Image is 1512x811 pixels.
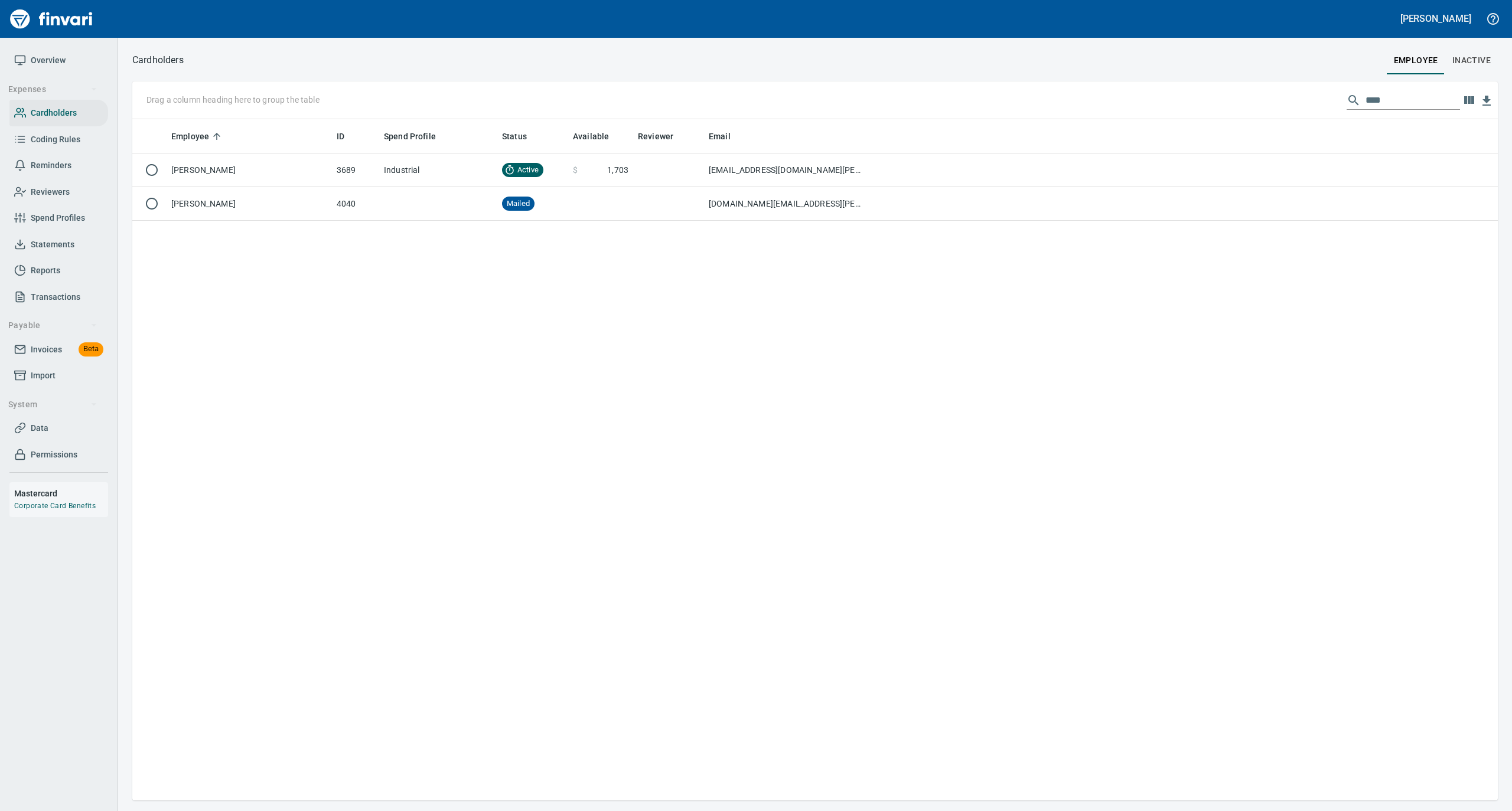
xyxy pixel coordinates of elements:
h6: Mastercard [14,487,108,500]
a: Transactions [9,284,108,310]
span: Inactive [1452,53,1491,68]
img: Finvari [7,5,96,33]
span: Invoices [31,342,62,357]
span: Email [709,129,731,143]
span: Spend Profile [384,129,451,143]
span: Statements [31,237,74,252]
span: Coding Rules [31,132,80,147]
span: Permissions [31,447,77,462]
span: Payable [8,318,97,333]
td: 3689 [332,153,379,187]
a: Permissions [9,442,108,468]
span: System [8,397,97,412]
span: Reports [31,263,60,278]
a: Spend Profiles [9,205,108,231]
a: Corporate Card Benefits [14,502,96,510]
a: Reviewers [9,179,108,205]
span: Import [31,368,56,383]
button: Choose columns to display [1460,91,1478,109]
a: Statements [9,231,108,258]
button: [PERSON_NAME] [1397,9,1474,28]
p: Drag a column heading here to group the table [146,94,320,106]
span: Available [573,129,609,143]
td: [EMAIL_ADDRESS][DOMAIN_NAME][PERSON_NAME] [704,153,869,187]
span: Status [502,129,527,143]
td: [PERSON_NAME] [167,153,332,187]
span: Expenses [8,82,97,97]
span: Reviewer [638,129,673,143]
span: Data [31,421,48,436]
span: Spend Profiles [31,211,85,225]
button: Download Table [1478,92,1495,110]
h5: [PERSON_NAME] [1400,12,1471,25]
span: Reminders [31,158,71,173]
p: Cardholders [132,53,184,67]
span: Employee [171,129,209,143]
span: ID [337,129,344,143]
span: Cardholders [31,106,77,120]
span: Status [502,129,542,143]
span: ID [337,129,360,143]
span: employee [1394,53,1438,68]
span: Transactions [31,290,80,305]
a: Cardholders [9,100,108,126]
nav: breadcrumb [132,53,184,67]
button: Payable [4,315,102,336]
span: Beta [79,342,103,356]
span: Employee [171,129,224,143]
span: Active [513,165,543,176]
a: Overview [9,47,108,74]
span: Mailed [502,198,535,210]
a: Reports [9,257,108,284]
span: Reviewers [31,185,70,200]
a: Reminders [9,152,108,179]
a: Data [9,415,108,442]
button: System [4,394,102,416]
a: InvoicesBeta [9,336,108,363]
a: Import [9,362,108,389]
td: [PERSON_NAME] [167,187,332,221]
span: Available [573,129,624,143]
td: [DOMAIN_NAME][EMAIL_ADDRESS][PERSON_NAME][DOMAIN_NAME][PERSON_NAME] [704,187,869,221]
span: Overview [31,53,66,68]
span: Reviewer [638,129,689,143]
td: Industrial [379,153,497,187]
span: Email [709,129,746,143]
a: Coding Rules [9,126,108,153]
span: Spend Profile [384,129,436,143]
button: Expenses [4,79,102,100]
span: 1,703 [607,164,628,176]
td: 4040 [332,187,379,221]
span: $ [573,164,578,176]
